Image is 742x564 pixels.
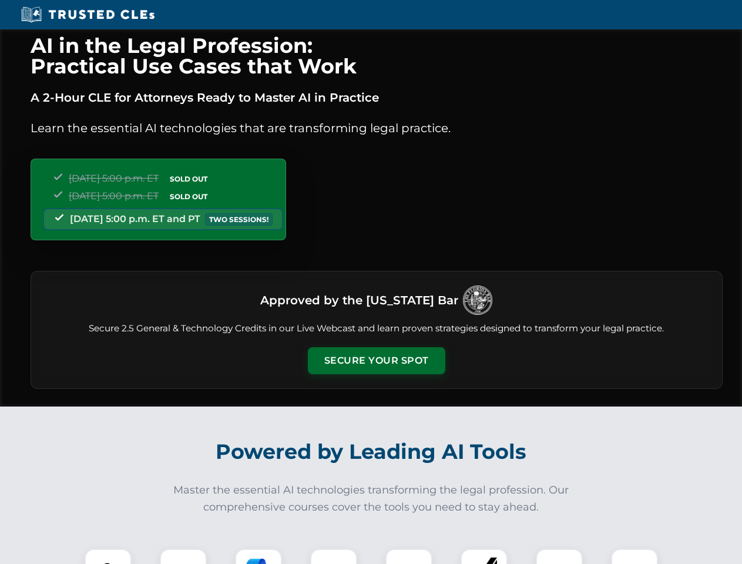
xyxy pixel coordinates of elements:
img: Logo [463,286,492,315]
h1: AI in the Legal Profession: Practical Use Cases that Work [31,35,723,76]
span: [DATE] 5:00 p.m. ET [69,173,159,184]
p: A 2-Hour CLE for Attorneys Ready to Master AI in Practice [31,88,723,107]
img: Trusted CLEs [18,6,158,23]
p: Learn the essential AI technologies that are transforming legal practice. [31,119,723,137]
h3: Approved by the [US_STATE] Bar [260,290,458,311]
button: Secure Your Spot [308,347,445,374]
p: Secure 2.5 General & Technology Credits in our Live Webcast and learn proven strategies designed ... [45,322,708,335]
h2: Powered by Leading AI Tools [46,431,697,472]
span: [DATE] 5:00 p.m. ET [69,190,159,202]
span: SOLD OUT [166,190,211,203]
p: Master the essential AI technologies transforming the legal profession. Our comprehensive courses... [166,482,577,516]
span: SOLD OUT [166,173,211,185]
